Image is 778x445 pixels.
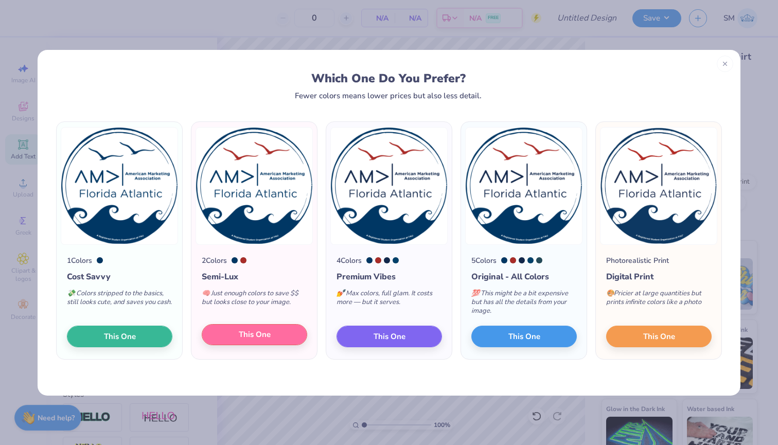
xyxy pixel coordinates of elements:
[337,289,345,298] span: 💅
[527,257,534,263] div: 7694 C
[606,255,669,266] div: Photorealistic Print
[337,283,442,317] div: Max colors, full glam. It costs more — but it serves.
[232,257,238,263] div: 2955 C
[61,127,178,245] img: 1 color option
[67,255,92,266] div: 1 Colors
[393,257,399,263] div: 7694 C
[337,255,362,266] div: 4 Colors
[196,127,313,245] img: 2 color option
[97,257,103,263] div: 2955 C
[606,326,712,347] button: This One
[295,92,482,100] div: Fewer colors means lower prices but also less detail.
[606,271,712,283] div: Digital Print
[366,257,373,263] div: 2955 C
[508,330,540,342] span: This One
[606,283,712,317] div: Pricier at large quantities but prints infinite colors like a photo
[606,289,614,298] span: 🎨
[67,283,172,317] div: Colors stripped to the basics, still looks cute, and saves you cash.
[337,326,442,347] button: This One
[202,271,307,283] div: Semi-Lux
[600,127,717,245] img: Photorealistic preview
[510,257,516,263] div: 7627 C
[240,257,246,263] div: 7627 C
[202,283,307,317] div: Just enough colors to save $$ but looks close to your image.
[471,271,577,283] div: Original - All Colors
[202,255,227,266] div: 2 Colors
[202,289,210,298] span: 🧠
[375,257,381,263] div: 7627 C
[202,324,307,346] button: This One
[67,289,75,298] span: 💸
[501,257,507,263] div: 2955 C
[239,329,271,341] span: This One
[374,330,405,342] span: This One
[471,255,497,266] div: 5 Colors
[67,326,172,347] button: This One
[66,72,712,85] div: Which One Do You Prefer?
[337,271,442,283] div: Premium Vibes
[471,326,577,347] button: This One
[104,330,136,342] span: This One
[643,330,675,342] span: This One
[384,257,390,263] div: 2767 C
[67,271,172,283] div: Cost Savvy
[471,289,480,298] span: 💯
[330,127,448,245] img: 4 color option
[471,283,577,326] div: This might be a bit expensive but has all the details from your image.
[536,257,542,263] div: 7477 C
[465,127,582,245] img: 5 color option
[519,257,525,263] div: 2767 C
